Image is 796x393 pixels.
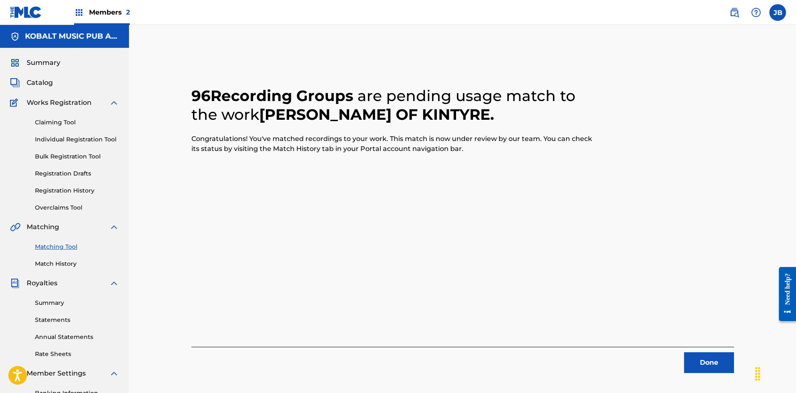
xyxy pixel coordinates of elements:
a: SummarySummary [10,58,60,68]
span: Members [89,7,130,17]
a: Bulk Registration Tool [35,152,119,161]
img: help [751,7,761,17]
a: Claiming Tool [35,118,119,127]
h2: 96 Recording Groups [PERSON_NAME] OF KINTYRE . [191,87,598,124]
a: Match History [35,260,119,268]
span: are pending usage match to the work [191,87,575,124]
span: Member Settings [27,368,86,378]
a: Summary [35,299,119,307]
span: Royalties [27,278,57,288]
a: Overclaims Tool [35,203,119,212]
span: Summary [27,58,60,68]
img: Accounts [10,32,20,42]
a: Matching Tool [35,242,119,251]
img: search [729,7,739,17]
span: Matching [27,222,59,232]
h5: KOBALT MUSIC PUB AMERICA INC [25,32,119,41]
a: Registration Drafts [35,169,119,178]
iframe: Resource Center [773,261,796,328]
img: Member Settings [10,368,20,378]
img: Works Registration [10,98,21,108]
a: CatalogCatalog [10,78,53,88]
span: Works Registration [27,98,92,108]
a: Annual Statements [35,333,119,341]
img: Royalties [10,278,20,288]
iframe: Chat Widget [754,353,796,393]
a: Rate Sheets [35,350,119,358]
img: expand [109,222,119,232]
img: Catalog [10,78,20,88]
img: Matching [10,222,20,232]
div: Drag [751,361,764,386]
img: Summary [10,58,20,68]
div: User Menu [769,4,786,21]
div: Help [748,4,764,21]
p: Congratulations! You've matched recordings to your work. This match is now under review by our te... [191,134,598,154]
img: expand [109,278,119,288]
a: Individual Registration Tool [35,135,119,144]
a: Registration History [35,186,119,195]
span: 2 [126,8,130,16]
img: expand [109,98,119,108]
button: Done [684,352,734,373]
a: Statements [35,316,119,324]
span: Catalog [27,78,53,88]
img: expand [109,368,119,378]
img: Top Rightsholders [74,7,84,17]
img: MLC Logo [10,6,42,18]
a: Public Search [726,4,743,21]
